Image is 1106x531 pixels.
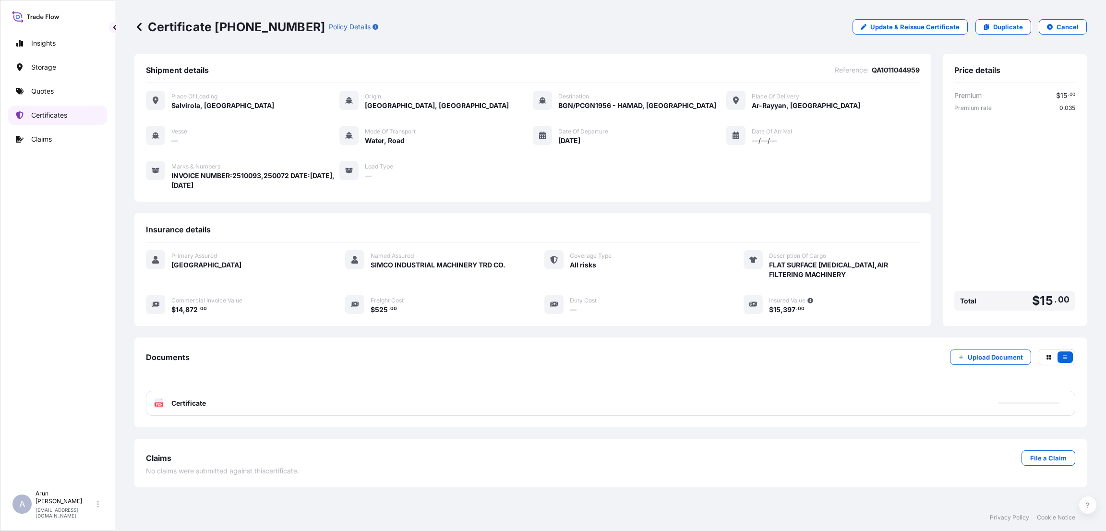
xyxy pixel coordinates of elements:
[200,307,207,311] span: 00
[365,93,381,100] span: Origin
[993,22,1023,32] p: Duplicate
[1054,297,1057,302] span: .
[171,128,189,135] span: Vessel
[752,136,777,145] span: —/—/—
[19,499,25,509] span: A
[558,93,589,100] span: Destination
[1056,92,1060,99] span: $
[954,104,992,112] span: Premium rate
[171,93,217,100] span: Place of Loading
[365,171,372,181] span: —
[1032,295,1040,307] span: $
[31,62,56,72] p: Storage
[1037,514,1075,521] a: Cookie Notice
[185,306,198,313] span: 872
[752,101,860,110] span: Ar-Rayyan, [GEOGRAPHIC_DATA]
[975,19,1031,35] a: Duplicate
[365,128,416,135] span: Mode of Transport
[835,65,869,75] span: Reference :
[570,252,612,260] span: Coverage Type
[752,128,792,135] span: Date of Arrival
[8,106,107,125] a: Certificates
[769,260,920,279] span: FLAT SURFACE [MEDICAL_DATA],AIR FILTERING MACHINERY
[146,453,171,463] span: Claims
[171,306,176,313] span: $
[1058,297,1070,302] span: 00
[36,490,95,505] p: Arun [PERSON_NAME]
[769,297,805,304] span: Insured Value
[8,82,107,101] a: Quotes
[570,305,577,314] span: —
[134,19,325,35] p: Certificate [PHONE_NUMBER]
[853,19,968,35] a: Update & Reissue Certificate
[365,101,509,110] span: [GEOGRAPHIC_DATA], [GEOGRAPHIC_DATA]
[1030,453,1067,463] p: File a Claim
[1070,93,1075,97] span: 00
[146,466,299,476] span: No claims were submitted against this certificate .
[31,110,67,120] p: Certificates
[371,297,404,304] span: Freight Cost
[752,93,799,100] span: Place of Delivery
[8,58,107,77] a: Storage
[31,38,56,48] p: Insights
[968,352,1023,362] p: Upload Document
[990,514,1029,521] a: Privacy Policy
[171,252,217,260] span: Primary Assured
[870,22,960,32] p: Update & Reissue Certificate
[796,307,797,311] span: .
[329,22,371,32] p: Policy Details
[371,260,505,270] span: SIMCO INDUSTRIAL MACHINERY TRD CO.
[146,225,211,234] span: Insurance details
[31,134,52,144] p: Claims
[558,136,580,145] span: [DATE]
[1040,295,1053,307] span: 15
[171,260,241,270] span: [GEOGRAPHIC_DATA]
[198,307,200,311] span: .
[183,306,185,313] span: ,
[1068,93,1069,97] span: .
[31,86,54,96] p: Quotes
[783,306,795,313] span: 397
[954,91,982,100] span: Premium
[171,171,339,190] span: INVOICE NUMBER:2510093,250072 DATE:[DATE],[DATE]
[558,101,716,110] span: BGN/PCGN1956 - HAMAD, [GEOGRAPHIC_DATA]
[171,297,242,304] span: Commercial Invoice Value
[1057,22,1079,32] p: Cancel
[146,65,209,75] span: Shipment details
[769,306,773,313] span: $
[171,163,220,170] span: Marks & Numbers
[146,352,190,362] span: Documents
[1059,104,1075,112] span: 0.035
[1022,450,1075,466] a: File a Claim
[954,65,1000,75] span: Price details
[798,307,805,311] span: 00
[872,65,920,75] span: QA1011044959
[375,306,388,313] span: 525
[156,403,162,406] text: PDF
[950,350,1031,365] button: Upload Document
[171,136,178,145] span: —
[171,398,206,408] span: Certificate
[570,260,596,270] span: All risks
[769,252,826,260] span: Description Of Cargo
[388,307,390,311] span: .
[570,297,597,304] span: Duty Cost
[390,307,397,311] span: 00
[371,306,375,313] span: $
[8,34,107,53] a: Insights
[176,306,183,313] span: 14
[558,128,608,135] span: Date of Departure
[365,163,393,170] span: Load Type
[36,507,95,519] p: [EMAIL_ADDRESS][DOMAIN_NAME]
[365,136,405,145] span: Water, Road
[960,296,976,306] span: Total
[781,306,783,313] span: ,
[1039,19,1087,35] button: Cancel
[371,252,414,260] span: Named Assured
[8,130,107,149] a: Claims
[773,306,781,313] span: 15
[1060,92,1067,99] span: 15
[171,101,274,110] span: Salvirola, [GEOGRAPHIC_DATA]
